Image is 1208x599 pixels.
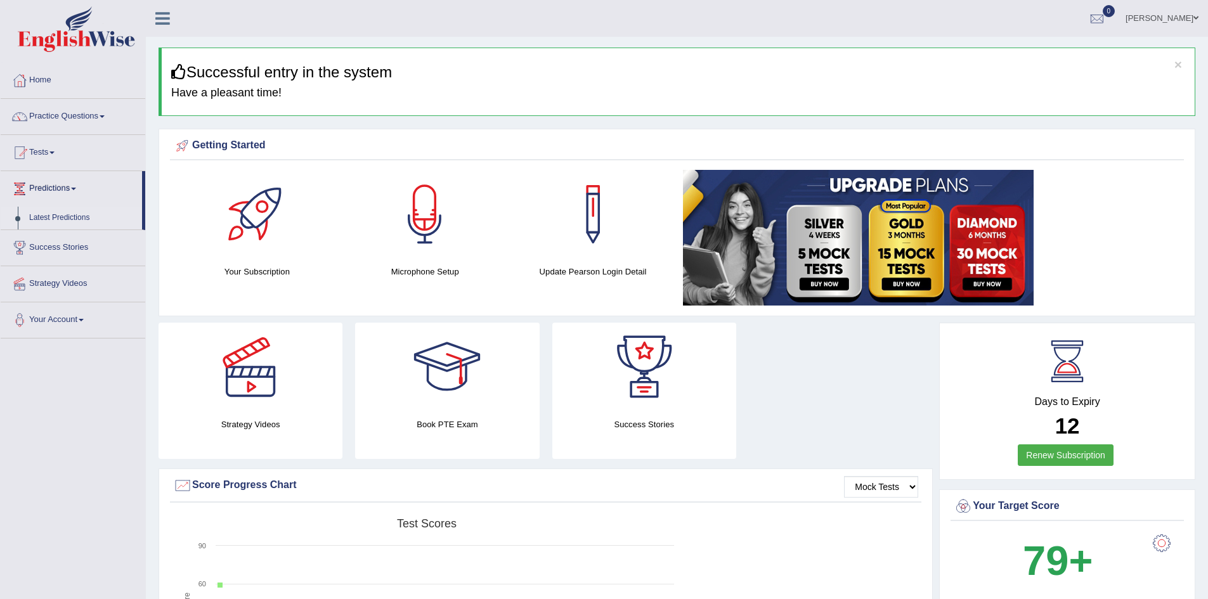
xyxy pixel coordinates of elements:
[1,302,145,334] a: Your Account
[1018,444,1114,466] a: Renew Subscription
[179,265,335,278] h4: Your Subscription
[516,265,671,278] h4: Update Pearson Login Detail
[1174,58,1182,71] button: ×
[171,87,1185,100] h4: Have a pleasant time!
[171,64,1185,81] h3: Successful entry in the system
[954,396,1181,408] h4: Days to Expiry
[1055,413,1080,438] b: 12
[159,418,342,431] h4: Strategy Videos
[173,136,1181,155] div: Getting Started
[198,542,206,550] text: 90
[23,207,142,229] a: Latest Predictions
[552,418,736,431] h4: Success Stories
[954,497,1181,516] div: Your Target Score
[397,517,457,530] tspan: Test scores
[198,580,206,588] text: 60
[1103,5,1115,17] span: 0
[1,266,145,298] a: Strategy Videos
[1,135,145,167] a: Tests
[347,265,503,278] h4: Microphone Setup
[1,171,142,203] a: Predictions
[683,170,1034,306] img: small5.jpg
[173,476,918,495] div: Score Progress Chart
[1,230,145,262] a: Success Stories
[1,99,145,131] a: Practice Questions
[355,418,539,431] h4: Book PTE Exam
[1023,538,1093,584] b: 79+
[1,63,145,94] a: Home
